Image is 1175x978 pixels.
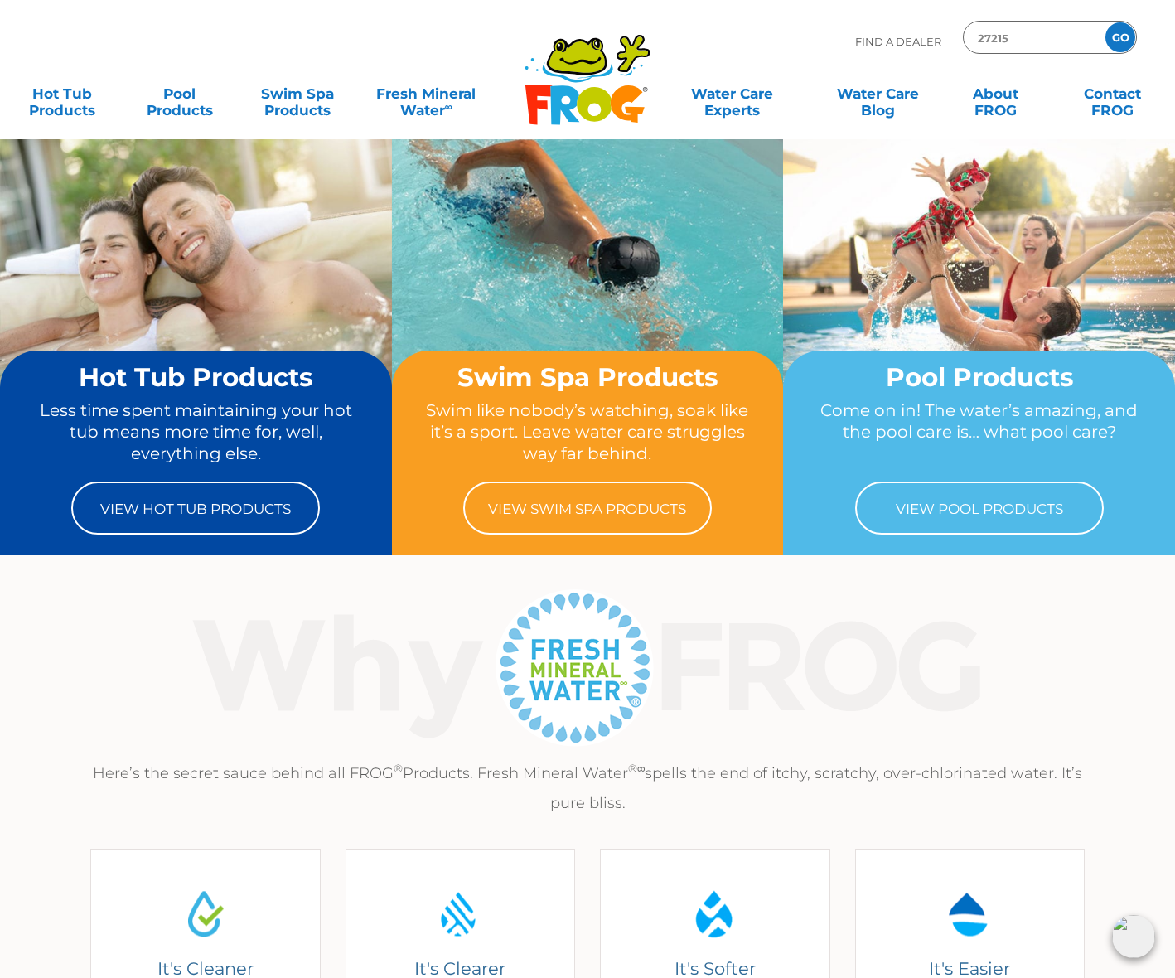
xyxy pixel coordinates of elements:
img: Water Drop Icon [175,883,236,944]
p: Swim like nobody’s watching, soak like it’s a sport. Leave water care struggles way far behind. [423,399,752,465]
p: Find A Dealer [855,21,941,62]
sup: ® [394,762,403,775]
h2: Swim Spa Products [423,363,752,391]
img: Water Drop Icon [429,883,491,944]
a: Swim SpaProducts [251,77,342,110]
a: Fresh MineralWater∞ [369,77,483,110]
a: View Pool Products [855,482,1104,535]
img: openIcon [1112,915,1155,958]
a: PoolProducts [134,77,225,110]
h2: Pool Products [815,363,1144,391]
sup: ∞ [445,100,452,113]
img: Why Frog [160,584,1016,750]
img: Water Drop Icon [939,883,1000,944]
p: Come on in! The water’s amazing, and the pool care is… what pool care? [815,399,1144,465]
sup: ®∞ [628,762,646,775]
input: GO [1105,22,1135,52]
a: ContactFROG [1067,77,1158,110]
p: Here’s the secret sauce behind all FROG Products. Fresh Mineral Water spells the end of itchy, sc... [78,758,1097,818]
a: Water CareExperts [658,77,806,110]
a: View Hot Tub Products [71,482,320,535]
img: home-banner-pool-short [783,138,1175,431]
input: Zip Code Form [976,26,1088,50]
p: Less time spent maintaining your hot tub means more time for, well, everything else. [31,399,360,465]
h2: Hot Tub Products [31,363,360,391]
img: Water Drop Icon [684,883,746,944]
a: Hot TubProducts [17,77,108,110]
a: Water CareBlog [832,77,923,110]
img: home-banner-swim-spa-short [392,138,784,431]
a: View Swim Spa Products [463,482,712,535]
a: AboutFROG [950,77,1041,110]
